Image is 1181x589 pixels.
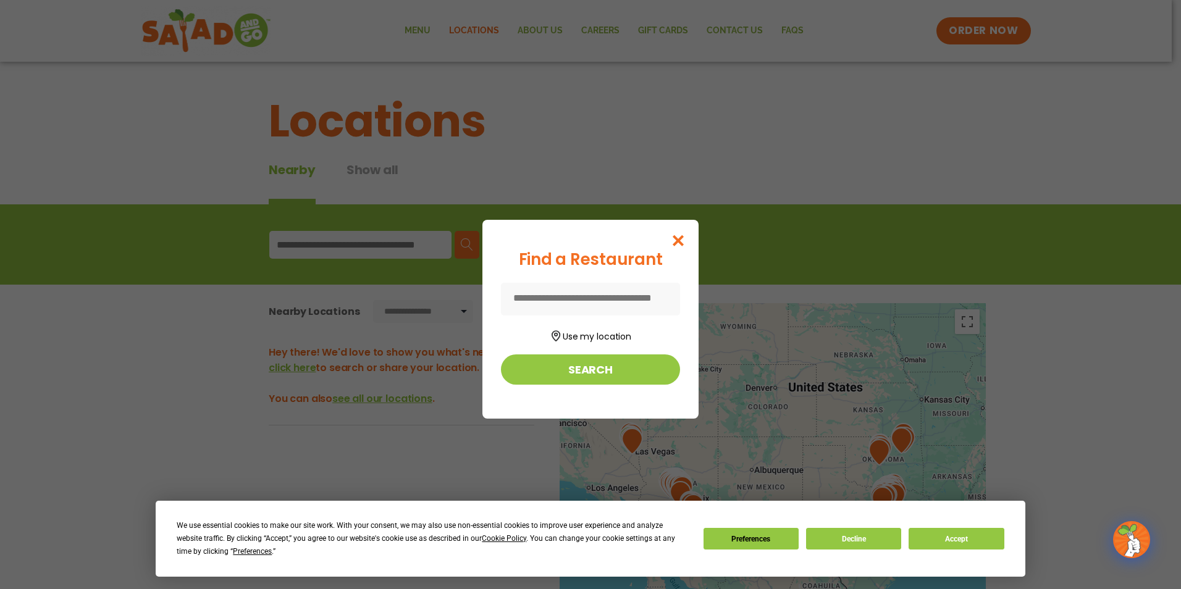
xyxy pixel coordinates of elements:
button: Preferences [704,528,799,549]
button: Use my location [501,327,680,343]
div: Cookie Consent Prompt [156,501,1025,577]
span: Cookie Policy [482,534,526,543]
button: Close modal [658,220,699,261]
button: Accept [909,528,1004,549]
img: wpChatIcon [1114,522,1149,557]
button: Search [501,354,680,385]
span: Preferences [233,547,272,556]
div: We use essential cookies to make our site work. With your consent, we may also use non-essential ... [177,519,688,558]
div: Find a Restaurant [501,248,680,272]
button: Decline [806,528,901,549]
